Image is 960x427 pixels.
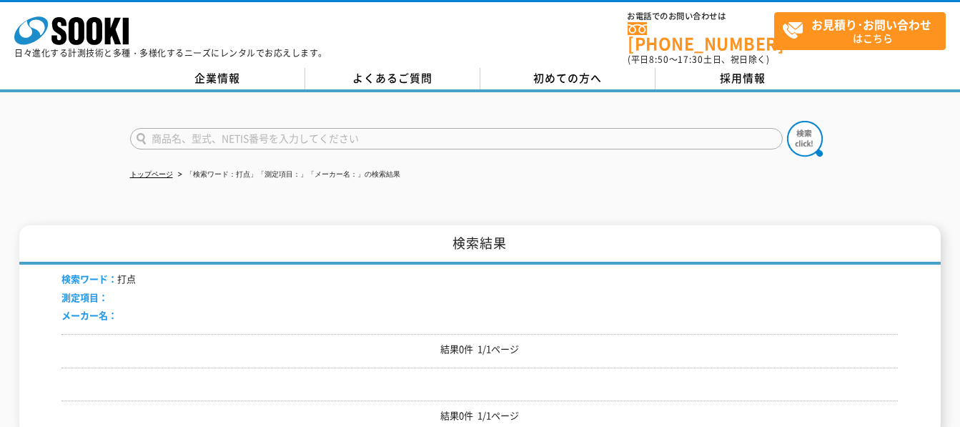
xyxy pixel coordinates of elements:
[678,53,703,66] span: 17:30
[628,12,774,21] span: お電話でのお問い合わせは
[649,53,669,66] span: 8:50
[533,70,602,86] span: 初めての方へ
[175,167,400,182] li: 「検索ワード：打点」「測定項目：」「メーカー名：」の検索結果
[628,22,774,51] a: [PHONE_NUMBER]
[811,16,931,33] strong: お見積り･お問い合わせ
[787,121,823,157] img: btn_search.png
[61,272,117,285] span: 検索ワード：
[130,170,173,178] a: トップページ
[61,308,117,322] span: メーカー名：
[774,12,946,50] a: お見積り･お問い合わせはこちら
[61,290,108,304] span: 測定項目：
[130,68,305,89] a: 企業情報
[655,68,831,89] a: 採用情報
[628,53,769,66] span: (平日 ～ 土日、祝日除く)
[61,342,898,357] p: 結果0件 1/1ページ
[130,128,783,149] input: 商品名、型式、NETIS番号を入力してください
[61,408,898,423] p: 結果0件 1/1ページ
[305,68,480,89] a: よくあるご質問
[19,225,941,265] h1: 検索結果
[782,13,945,49] span: はこちら
[61,272,136,287] li: 打点
[14,49,327,57] p: 日々進化する計測技術と多種・多様化するニーズにレンタルでお応えします。
[480,68,655,89] a: 初めての方へ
